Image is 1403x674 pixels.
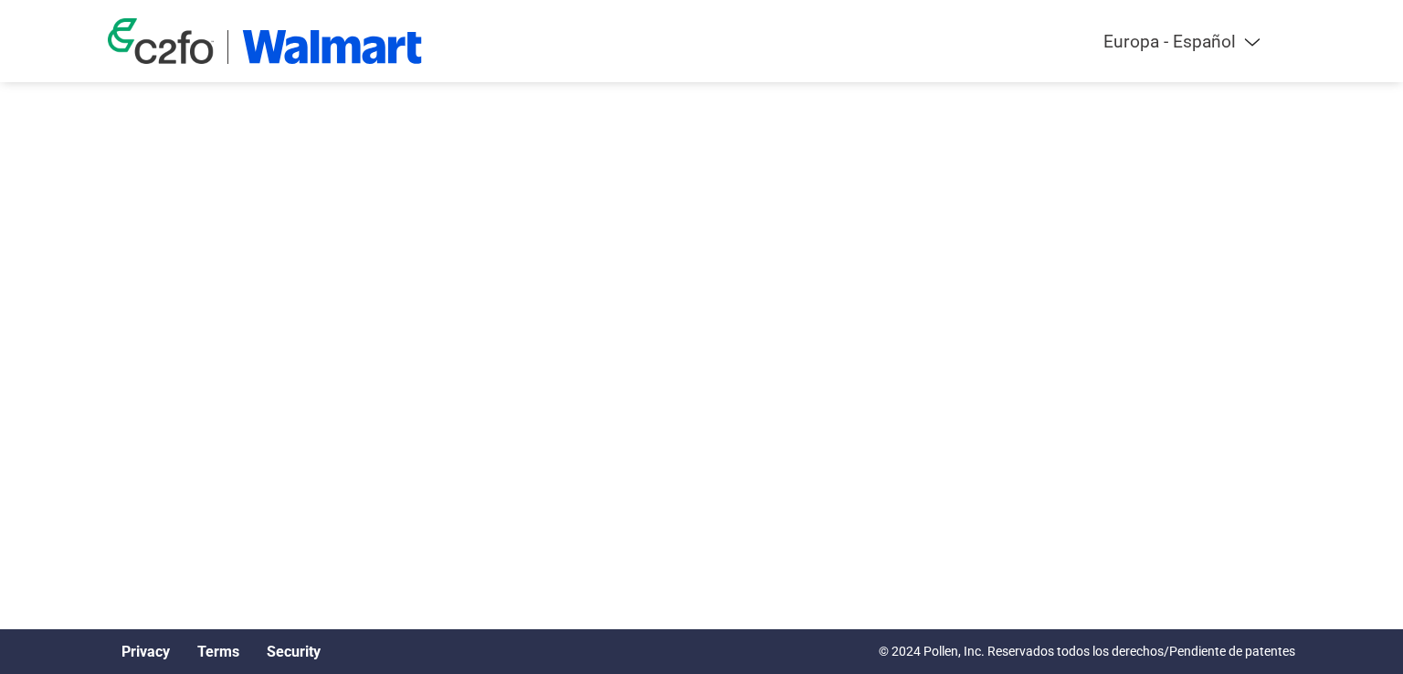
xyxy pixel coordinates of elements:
[197,643,239,660] a: Terms
[879,642,1295,661] p: © 2024 Pollen, Inc. Reservados todos los derechos/Pendiente de patentes
[267,643,321,660] a: Security
[108,18,214,64] img: c2fo logo
[242,30,422,64] img: Walmart
[121,643,170,660] a: Privacy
